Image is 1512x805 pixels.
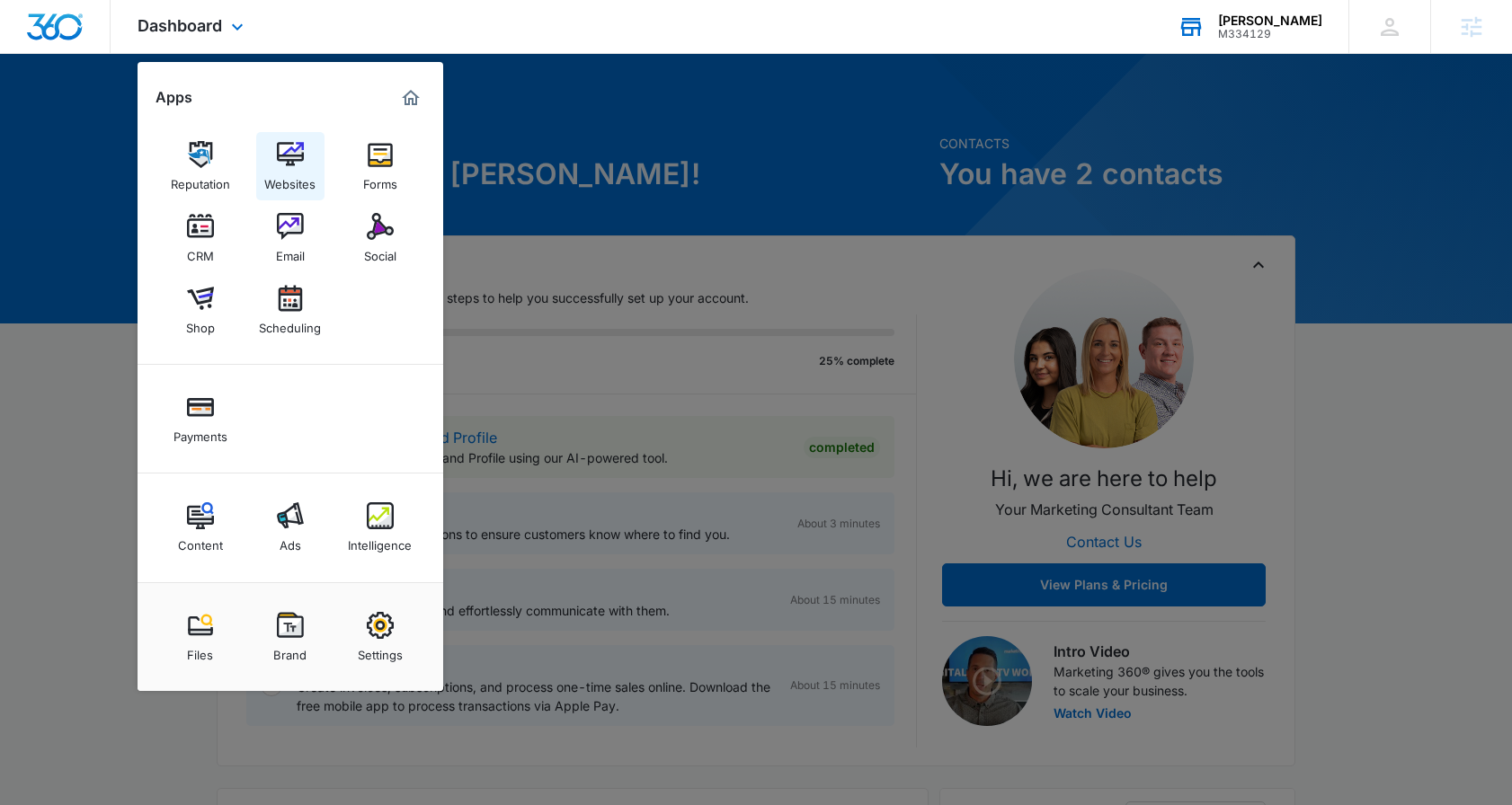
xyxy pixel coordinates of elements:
[186,312,215,335] div: Shop
[29,29,43,43] img: logo_orange.svg
[166,385,235,453] a: Payments
[280,529,301,553] div: Ads
[156,89,192,106] h2: Apps
[396,84,425,112] a: Marketing 360® Dashboard
[256,204,325,272] a: Email
[187,240,214,263] div: CRM
[346,493,414,562] a: Intelligence
[173,420,227,444] div: Payments
[179,104,193,119] img: tab_keywords_by_traffic_grey.svg
[166,276,235,344] a: Shop
[178,529,223,553] div: Content
[1218,13,1322,28] div: account name
[166,132,235,200] a: Reputation
[346,132,414,200] a: Forms
[256,276,325,344] a: Scheduling
[68,106,161,118] div: Domain Overview
[47,47,198,61] div: Domain: [DOMAIN_NAME]
[346,603,414,671] a: Settings
[256,603,325,671] a: Brand
[259,312,321,335] div: Scheduling
[166,204,235,272] a: CRM
[166,603,235,671] a: Files
[273,639,307,662] div: Brand
[363,168,397,191] div: Forms
[256,493,325,562] a: Ads
[346,204,414,272] a: Social
[138,16,222,35] span: Dashboard
[264,168,316,191] div: Websites
[199,106,303,118] div: Keywords by Traffic
[276,240,305,263] div: Email
[49,104,63,119] img: tab_domain_overview_orange.svg
[358,639,403,662] div: Settings
[171,168,230,191] div: Reputation
[29,47,43,61] img: website_grey.svg
[187,639,213,662] div: Files
[348,529,412,553] div: Intelligence
[166,493,235,562] a: Content
[364,240,396,263] div: Social
[1218,28,1322,40] div: account id
[256,132,325,200] a: Websites
[50,29,88,43] div: v 4.0.25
